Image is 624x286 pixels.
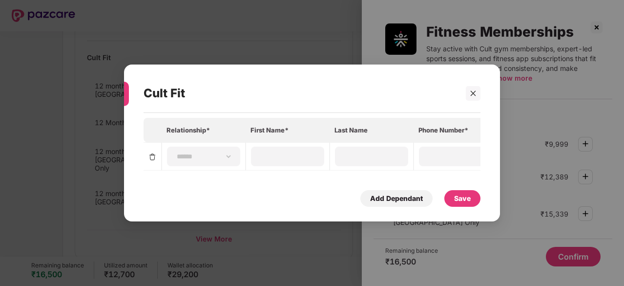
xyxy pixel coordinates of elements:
[162,118,246,142] th: Relationship*
[330,118,414,142] th: Last Name
[246,118,330,142] th: First Name*
[144,74,453,112] div: Cult Fit
[370,193,423,204] div: Add Dependant
[454,193,471,204] div: Save
[470,90,477,97] span: close
[414,118,498,142] th: Phone Number*
[148,153,156,161] img: svg+xml;base64,PHN2ZyBpZD0iRGVsZXRlLTMyeDMyIiB4bWxucz0iaHR0cDovL3d3dy53My5vcmcvMjAwMC9zdmciIHdpZH...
